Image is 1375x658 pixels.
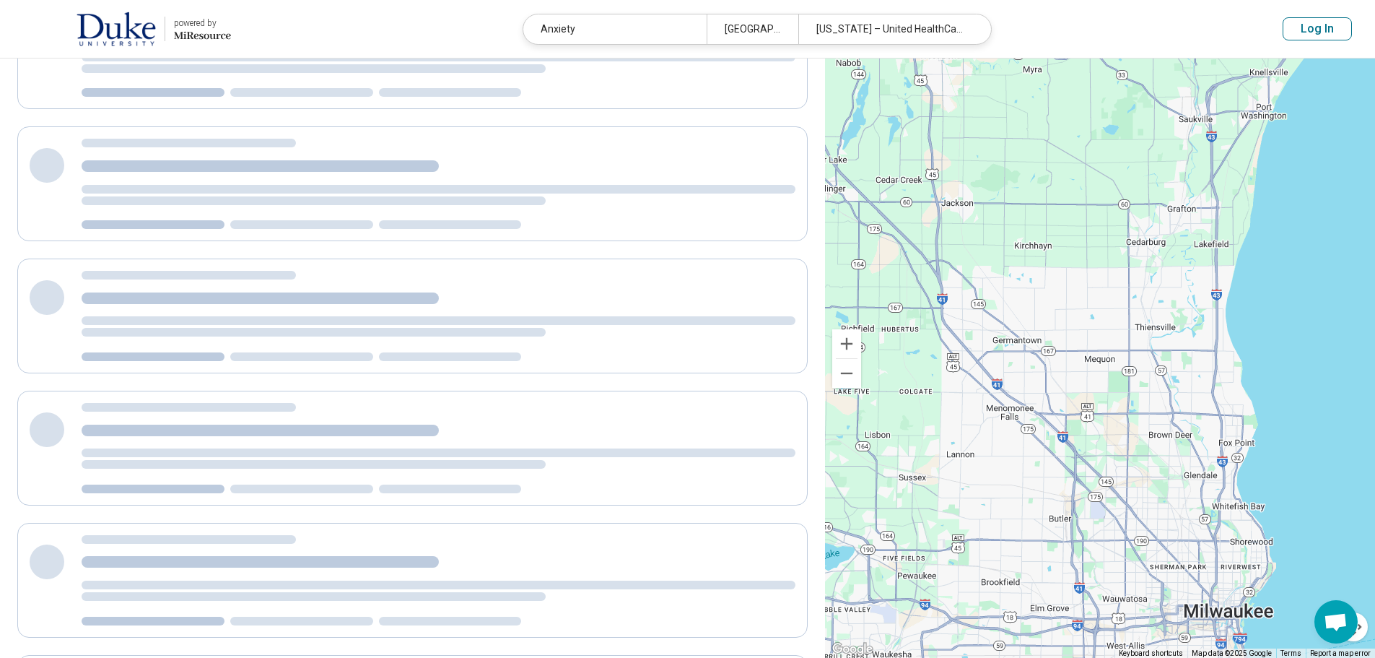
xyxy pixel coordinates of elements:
[1310,649,1371,657] a: Report a map error
[798,14,982,44] div: [US_STATE] – United HealthCare
[523,14,707,44] div: Anxiety
[1314,600,1358,644] div: Open chat
[23,12,231,46] a: Duke Universitypowered by
[174,17,231,30] div: powered by
[1283,17,1352,40] button: Log In
[707,14,798,44] div: [GEOGRAPHIC_DATA], [GEOGRAPHIC_DATA], [GEOGRAPHIC_DATA]
[77,12,156,46] img: Duke University
[1280,649,1301,657] a: Terms (opens in new tab)
[832,359,861,388] button: Zoom out
[1192,649,1272,657] span: Map data ©2025 Google
[832,329,861,358] button: Zoom in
